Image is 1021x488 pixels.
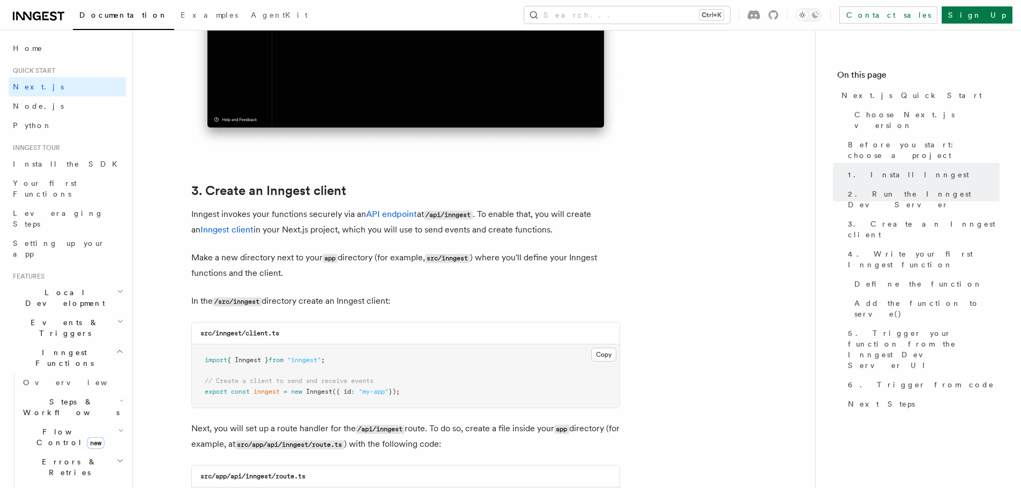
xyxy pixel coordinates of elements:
a: Add the function to serve() [850,294,1000,324]
a: Node.js [9,96,126,116]
span: Leveraging Steps [13,209,103,228]
a: 1. Install Inngest [844,165,1000,184]
span: "my-app" [359,388,389,395]
code: src/app/api/inngest/route.ts [200,472,305,480]
span: = [284,388,287,395]
span: Flow Control [19,426,118,448]
span: 1. Install Inngest [848,169,969,180]
p: In the directory create an Inngest client: [191,294,620,309]
a: Next.js Quick Start [837,86,1000,105]
p: Make a new directory next to your directory (for example, ) where you'll define your Inngest func... [191,250,620,281]
span: ; [321,356,325,364]
button: Errors & Retries [19,452,126,482]
a: Your first Functions [9,174,126,204]
a: Setting up your app [9,234,126,264]
button: Toggle dark mode [796,9,822,21]
span: import [205,356,227,364]
span: Documentation [79,11,168,19]
span: 2. Run the Inngest Dev Server [848,189,1000,210]
a: Examples [174,3,244,29]
span: Steps & Workflows [19,396,120,418]
span: new [87,437,105,449]
code: /src/inngest [213,297,262,306]
a: Overview [19,373,126,392]
span: Your first Functions [13,179,77,198]
span: Home [13,43,43,54]
a: Define the function [850,274,1000,294]
a: Leveraging Steps [9,204,126,234]
span: Add the function to serve() [854,298,1000,319]
span: from [269,356,284,364]
button: Events & Triggers [9,313,126,343]
a: Install the SDK [9,154,126,174]
a: Python [9,116,126,135]
code: app [554,425,569,434]
span: Next.js [13,82,64,91]
span: export [205,388,227,395]
span: "inngest" [287,356,321,364]
span: Next.js Quick Start [841,90,982,101]
code: src/app/api/inngest/route.ts [235,440,344,449]
span: }); [389,388,400,395]
a: Contact sales [839,6,937,24]
a: 3. Create an Inngest client [844,214,1000,244]
span: Inngest tour [9,144,60,152]
a: Sign Up [942,6,1012,24]
span: ({ id [332,388,351,395]
a: 6. Trigger from code [844,375,1000,394]
a: 4. Write your first Inngest function [844,244,1000,274]
span: new [291,388,302,395]
a: 3. Create an Inngest client [191,183,346,198]
span: Examples [181,11,238,19]
code: app [323,254,338,263]
span: Define the function [854,279,982,289]
button: Search...Ctrl+K [524,6,730,24]
a: Before you start: choose a project [844,135,1000,165]
button: Inngest Functions [9,343,126,373]
span: : [351,388,355,395]
a: Choose Next.js version [850,105,1000,135]
span: Before you start: choose a project [848,139,1000,161]
span: 3. Create an Inngest client [848,219,1000,240]
span: const [231,388,250,395]
code: src/inngest/client.ts [200,329,279,337]
span: Local Development [9,287,117,309]
a: Next.js [9,77,126,96]
kbd: Ctrl+K [699,10,724,20]
a: Inngest client [200,224,254,235]
p: Next, you will set up a route handler for the route. To do so, create a file inside your director... [191,421,620,452]
p: Inngest invokes your functions securely via an at . To enable that, you will create an in your Ne... [191,207,620,237]
span: Errors & Retries [19,456,116,478]
button: Steps & Workflows [19,392,126,422]
span: // Create a client to send and receive events [205,377,374,385]
a: 5. Trigger your function from the Inngest Dev Server UI [844,324,1000,375]
code: /api/inngest [356,425,405,434]
code: /api/inngest [424,211,473,220]
button: Flow Controlnew [19,422,126,452]
span: Features [9,272,44,281]
span: Node.js [13,102,64,110]
button: Copy [591,348,616,362]
span: Setting up your app [13,239,105,258]
a: Documentation [73,3,174,30]
a: 2. Run the Inngest Dev Server [844,184,1000,214]
span: Inngest [306,388,332,395]
h4: On this page [837,69,1000,86]
code: src/inngest [425,254,470,263]
span: Python [13,121,52,130]
span: Next Steps [848,399,915,409]
a: API endpoint [366,209,417,219]
a: Next Steps [844,394,1000,414]
span: 6. Trigger from code [848,379,994,390]
span: Quick start [9,66,55,75]
span: Install the SDK [13,160,124,168]
span: 5. Trigger your function from the Inngest Dev Server UI [848,328,1000,371]
span: Inngest Functions [9,347,116,369]
span: inngest [254,388,280,395]
button: Local Development [9,283,126,313]
span: Overview [23,378,133,387]
span: 4. Write your first Inngest function [848,249,1000,270]
span: { Inngest } [227,356,269,364]
a: Home [9,39,126,58]
span: Events & Triggers [9,317,117,339]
